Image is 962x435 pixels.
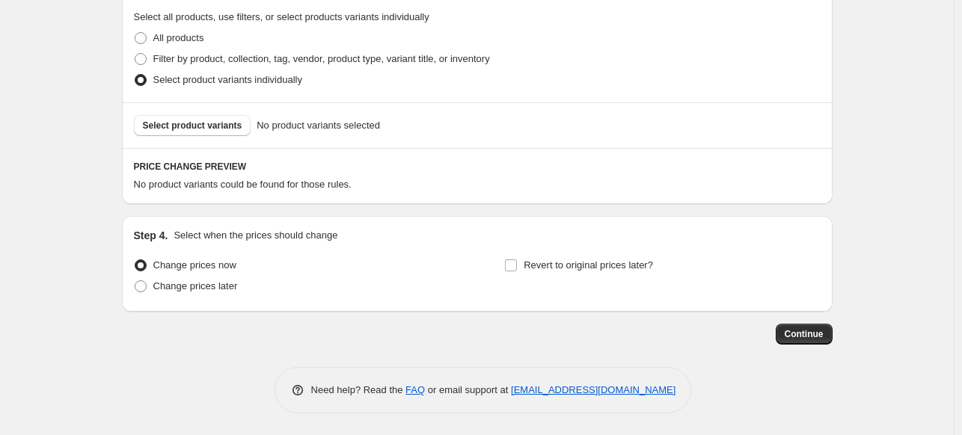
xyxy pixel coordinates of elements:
[153,280,238,291] span: Change prices later
[153,74,302,85] span: Select product variants individually
[257,118,380,133] span: No product variants selected
[311,384,406,395] span: Need help? Read the
[511,384,675,395] a: [EMAIL_ADDRESS][DOMAIN_NAME]
[405,384,425,395] a: FAQ
[134,161,821,173] h6: PRICE CHANGE PREVIEW
[153,53,490,64] span: Filter by product, collection, tag, vendor, product type, variant title, or inventory
[143,120,242,132] span: Select product variants
[425,384,511,395] span: or email support at
[153,259,236,271] span: Change prices now
[134,11,429,22] span: Select all products, use filters, or select products variants individually
[134,115,251,136] button: Select product variants
[785,328,824,340] span: Continue
[174,228,337,243] p: Select when the prices should change
[134,228,168,243] h2: Step 4.
[524,259,653,271] span: Revert to original prices later?
[134,179,352,190] span: No product variants could be found for those rules.
[153,32,204,43] span: All products
[776,324,833,345] button: Continue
